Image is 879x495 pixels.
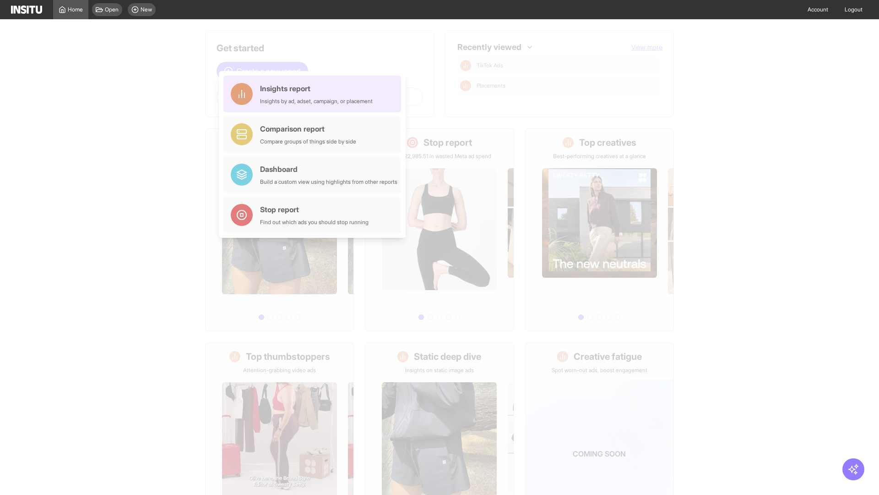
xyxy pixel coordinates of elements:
[141,6,152,13] span: New
[260,204,369,215] div: Stop report
[260,98,373,105] div: Insights by ad, adset, campaign, or placement
[260,178,397,186] div: Build a custom view using highlights from other reports
[260,83,373,94] div: Insights report
[105,6,119,13] span: Open
[260,219,369,226] div: Find out which ads you should stop running
[260,123,356,134] div: Comparison report
[260,164,397,175] div: Dashboard
[260,138,356,145] div: Compare groups of things side by side
[11,5,42,14] img: Logo
[68,6,83,13] span: Home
